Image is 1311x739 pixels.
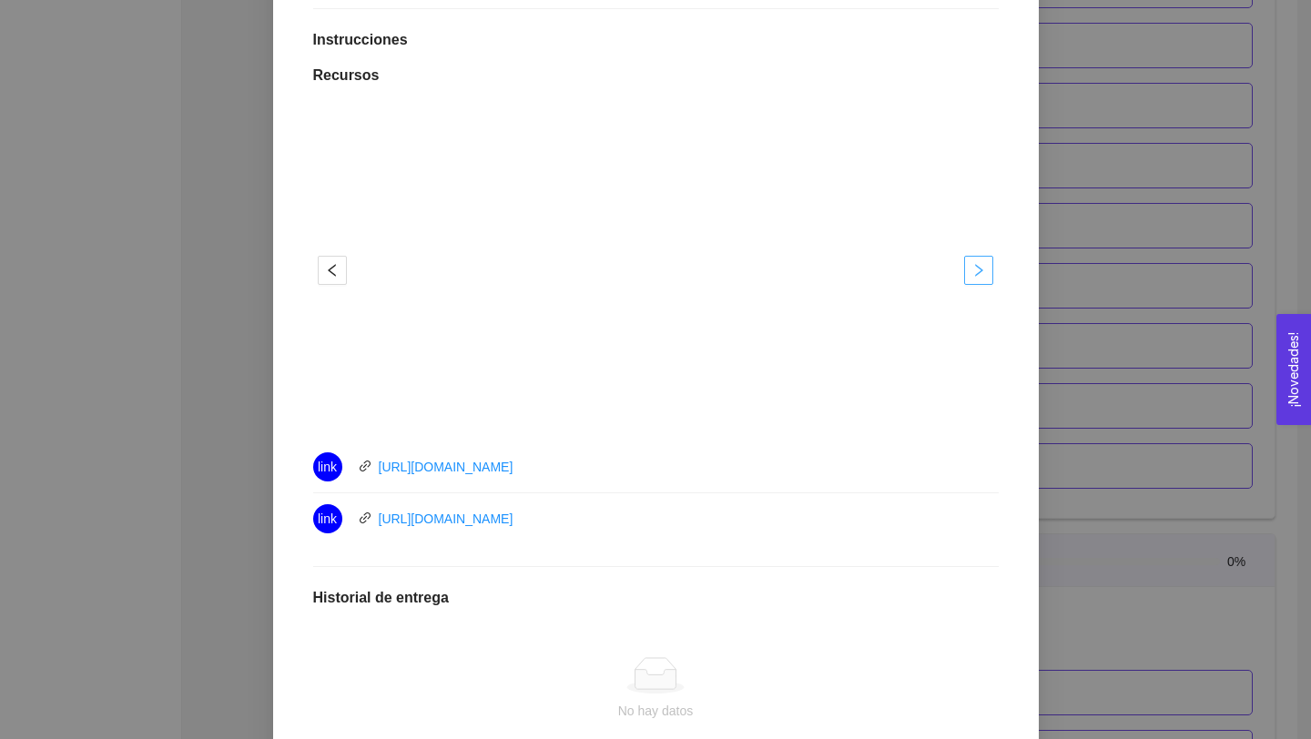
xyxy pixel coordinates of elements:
[319,263,346,278] span: left
[313,66,999,85] h1: Recursos
[313,31,999,49] h1: Instrucciones
[964,256,993,285] button: right
[313,589,999,607] h1: Historial de entrega
[635,408,656,410] button: 1
[359,460,371,472] span: link
[1276,314,1311,425] button: Open Feedback Widget
[662,408,676,410] button: 2
[359,511,371,524] span: link
[379,460,513,474] a: [URL][DOMAIN_NAME]
[364,106,947,434] iframe: 06 Alejandra Modelos de Negociacion
[318,504,337,533] span: link
[318,452,337,481] span: link
[965,263,992,278] span: right
[328,701,984,721] div: No hay datos
[318,256,347,285] button: left
[379,511,513,526] a: [URL][DOMAIN_NAME]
